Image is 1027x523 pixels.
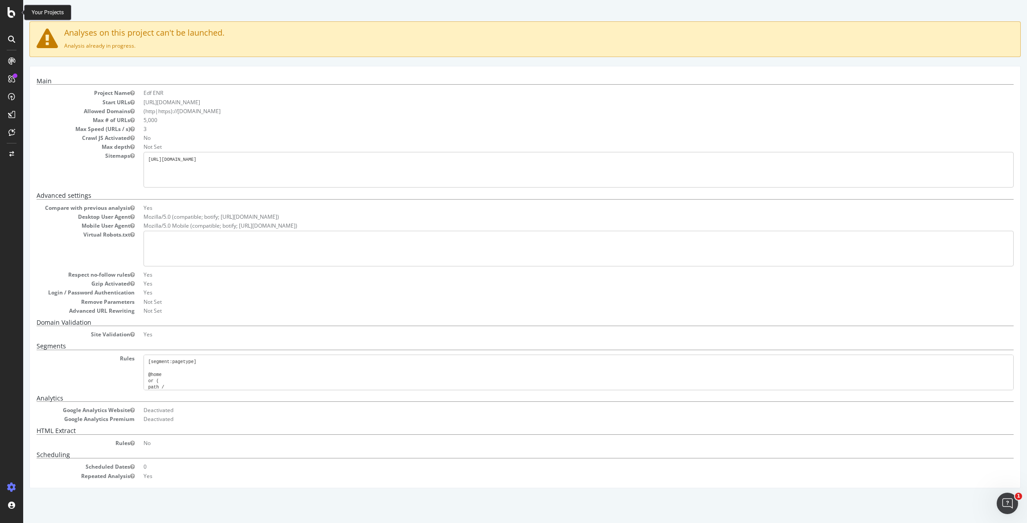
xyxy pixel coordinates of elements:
[120,143,990,151] dd: Not Set
[13,439,111,447] dt: Rules
[13,231,111,238] dt: Virtual Robots.txt
[120,406,990,414] dd: Deactivated
[13,192,990,199] h5: Advanced settings
[120,116,990,124] dd: 5,000
[13,143,111,151] dt: Max depth
[120,98,990,106] dd: [URL][DOMAIN_NAME]
[13,406,111,414] dt: Google Analytics Website
[120,134,990,142] dd: No
[13,125,111,133] dt: Max Speed (URLs / s)
[13,222,111,229] dt: Mobile User Agent
[13,343,990,350] h5: Segments
[6,9,29,18] div: Edf ENR
[13,289,111,296] dt: Login / Password Authentication
[1015,493,1022,500] span: 1
[13,29,990,37] h4: Analyses on this project can't be launched.
[120,213,990,221] dd: Mozilla/5.0 (compatible; botify; [URL][DOMAIN_NAME])
[120,307,990,315] dd: Not Set
[13,78,990,85] h5: Main
[13,472,111,480] dt: Repeated Analysis
[120,107,990,115] li: (http|https)://[DOMAIN_NAME]
[120,280,990,287] dd: Yes
[997,493,1018,514] iframe: Intercom live chat
[13,331,111,338] dt: Site Validation
[13,415,111,423] dt: Google Analytics Premium
[120,89,990,97] dd: Edf ENR
[13,98,111,106] dt: Start URLs
[120,415,990,423] dd: Deactivated
[13,280,111,287] dt: Gzip Activated
[120,289,990,296] dd: Yes
[120,152,990,188] pre: [URL][DOMAIN_NAME]
[13,355,111,362] dt: Rules
[120,125,990,133] dd: 3
[120,271,990,278] dd: Yes
[13,42,990,49] p: Analysis already in progress.
[13,307,111,315] dt: Advanced URL Rewriting
[120,355,990,390] pre: [segment:pagetype] @home or ( path / url */accueil-btob/ url */accueil-particuliers/ ) @lexique p...
[13,204,111,212] dt: Compare with previous analysis
[13,395,990,402] h5: Analytics
[13,89,111,97] dt: Project Name
[13,107,111,115] dt: Allowed Domains
[13,134,111,142] dt: Crawl JS Activated
[120,298,990,306] dd: Not Set
[120,331,990,338] dd: Yes
[120,439,990,447] dd: No
[32,9,64,16] div: Your Projects
[120,222,990,229] dd: Mozilla/5.0 Mobile (compatible; botify; [URL][DOMAIN_NAME])
[13,463,111,470] dt: Scheduled Dates
[13,152,111,159] dt: Sitemaps
[120,204,990,212] dd: Yes
[13,451,990,458] h5: Scheduling
[13,319,990,326] h5: Domain Validation
[120,463,990,470] dd: 0
[13,271,111,278] dt: Respect no-follow rules
[13,298,111,306] dt: Remove Parameters
[13,116,111,124] dt: Max # of URLs
[120,472,990,480] dd: Yes
[13,427,990,434] h5: HTML Extract
[13,213,111,221] dt: Desktop User Agent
